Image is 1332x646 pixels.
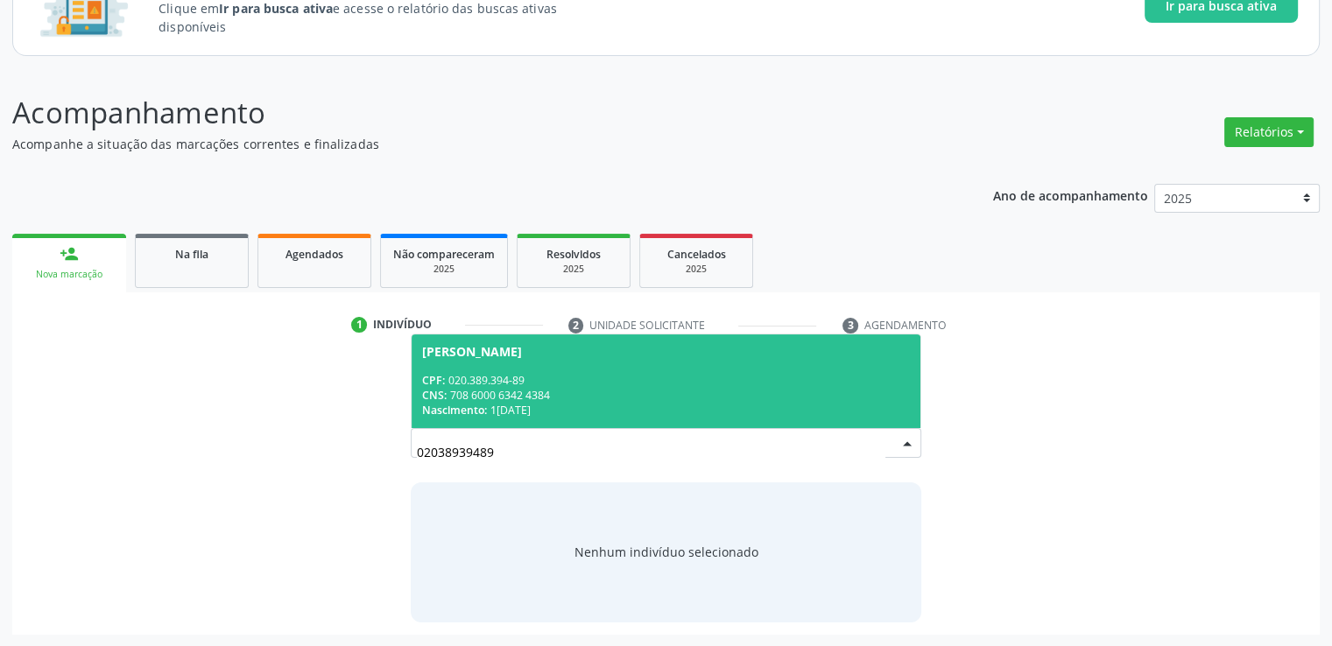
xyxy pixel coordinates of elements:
[373,317,432,333] div: Indivíduo
[993,184,1148,206] p: Ano de acompanhamento
[422,403,909,418] div: 1[DATE]
[422,373,909,388] div: 020.389.394-89
[422,345,522,359] div: [PERSON_NAME]
[530,263,617,276] div: 2025
[422,403,487,418] span: Nascimento:
[417,434,884,469] input: Busque por nome, CNS ou CPF
[422,373,445,388] span: CPF:
[285,247,343,262] span: Agendados
[393,247,495,262] span: Não compareceram
[60,244,79,263] div: person_add
[546,247,601,262] span: Resolvidos
[12,91,927,135] p: Acompanhamento
[25,268,114,281] div: Nova marcação
[12,135,927,153] p: Acompanhe a situação das marcações correntes e finalizadas
[652,263,740,276] div: 2025
[1224,117,1314,147] button: Relatórios
[393,263,495,276] div: 2025
[574,543,758,561] div: Nenhum indivíduo selecionado
[351,317,367,333] div: 1
[422,388,909,403] div: 708 6000 6342 4384
[667,247,726,262] span: Cancelados
[175,247,208,262] span: Na fila
[422,388,447,403] span: CNS:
